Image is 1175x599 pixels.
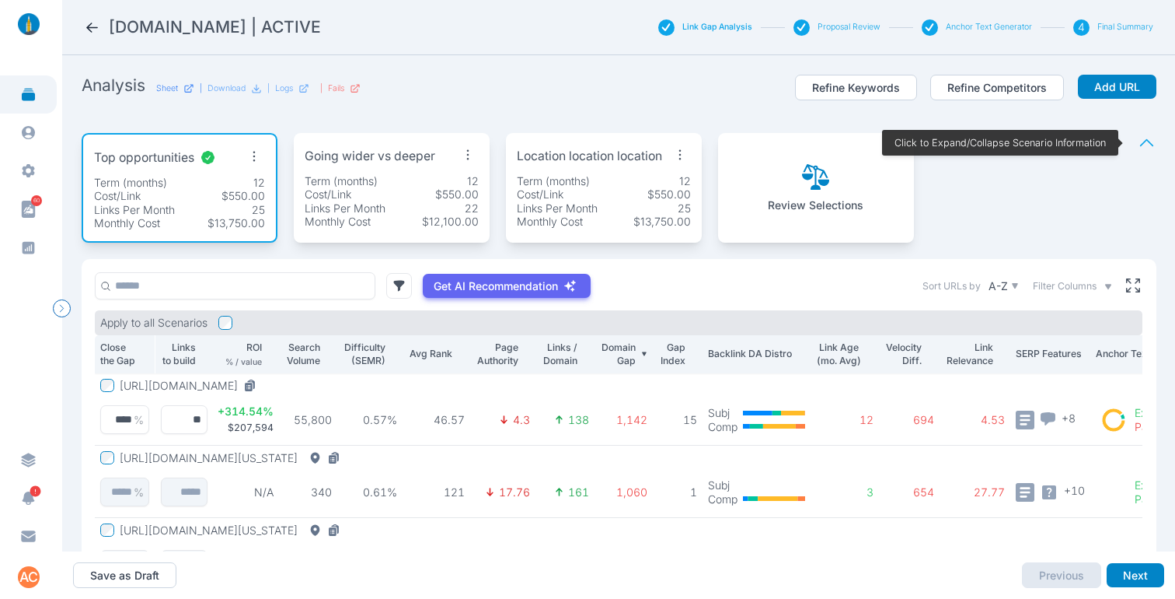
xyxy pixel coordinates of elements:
p: Subj [708,406,737,420]
button: Previous [1022,562,1101,589]
p: SERP Features [1016,347,1085,361]
p: 12 [816,413,874,427]
p: 17.76 [499,485,530,499]
p: Subj [708,551,737,565]
p: 1,060 [600,485,648,499]
p: Monthly Cost [517,215,583,229]
p: Links Per Month [94,203,175,217]
div: | [267,83,309,94]
p: $550.00 [435,187,479,201]
button: Link Gap Analysis [682,22,752,33]
p: 55,800 [284,413,332,427]
button: A-Z [986,276,1022,296]
img: linklaunch_small.2ae18699.png [12,13,45,35]
button: Next [1107,563,1164,588]
p: 694 [884,413,934,427]
p: Link Relevance [945,341,993,368]
button: Get AI Recommendation [423,274,591,299]
p: Comp [708,492,737,506]
a: Sheet| [156,83,202,94]
p: Cost/Link [305,187,351,201]
p: $12,100.00 [422,215,479,229]
button: Anchor Text Generator [946,22,1032,33]
p: N/A [218,485,274,499]
p: 12 [467,174,479,188]
div: | [320,83,361,94]
p: Cost/Link [517,187,563,201]
p: ROI [246,341,262,355]
p: 27.77 [945,485,1006,499]
p: 0.61% [343,485,398,499]
button: [URL][DOMAIN_NAME][US_STATE] [120,451,347,465]
p: Link Age (mo. Avg) [816,341,862,368]
span: Filter Columns [1033,279,1097,293]
p: $13,750.00 [633,215,691,229]
p: Links Per Month [305,201,385,215]
p: $13,750.00 [207,216,265,230]
p: % [134,413,144,427]
h2: 2-10.com | ACTIVE [109,16,321,38]
p: Term (months) [94,176,167,190]
p: 3 [816,485,874,499]
p: 1,142 [600,413,648,427]
p: Close the Gap [100,341,138,368]
button: Proposal Review [818,22,880,33]
p: 25 [252,203,265,217]
label: Sort URLs by [922,279,981,293]
button: Save as Draft [73,562,176,589]
p: Gap Index [658,341,685,368]
p: Sheet [156,83,178,94]
p: % / value [225,357,262,368]
p: Review Selections [768,198,863,212]
button: Review Selections [768,163,863,212]
p: $550.00 [221,189,265,203]
p: Monthly Cost [94,216,160,230]
p: Links Per Month [517,201,598,215]
p: Term (months) [517,174,590,188]
p: Location location location [517,147,662,166]
div: 4 [1073,19,1090,36]
h2: Analysis [82,75,145,96]
p: 121 [408,485,465,499]
p: Domain Gap [600,341,636,368]
p: 46.57 [408,413,465,427]
p: Going wider vs deeper [305,147,435,166]
p: 15 [658,413,697,427]
p: Fails [328,83,344,94]
p: Links / Domain [541,341,577,368]
p: 25 [678,201,691,215]
p: Get AI Recommendation [434,279,558,293]
p: Subj [708,478,737,492]
p: Page Authority [476,341,518,368]
p: Download [207,83,246,94]
p: Difficulty (SEMR) [343,341,385,368]
p: 1 [658,485,697,499]
p: Cost/Link [94,189,141,203]
p: Monthly Cost [305,215,371,229]
button: [URL][DOMAIN_NAME][US_STATE] [120,524,347,538]
button: [URL][DOMAIN_NAME] [120,379,263,393]
p: Click to Expand/Collapse Scenario Information [894,136,1106,150]
button: Refine Competitors [930,75,1064,101]
p: + 314.54 % [218,405,274,419]
p: 4.3 [513,413,530,427]
p: 22 [465,201,479,215]
p: Top opportunities [94,149,194,168]
p: 340 [284,485,332,499]
p: Logs [275,83,293,94]
p: Term (months) [305,174,378,188]
p: % [134,485,144,499]
p: 4.53 [945,413,1006,427]
span: 60 [31,195,42,206]
span: + 8 [1062,411,1076,426]
p: 0.57% [343,413,398,427]
p: 12 [679,174,691,188]
p: Backlink DA Distro [708,347,805,361]
p: 161 [568,485,589,499]
button: Add URL [1078,75,1156,100]
p: 654 [884,485,934,499]
button: Filter Columns [1033,279,1113,293]
button: Final Summary [1097,22,1153,33]
span: + 10 [1064,483,1085,498]
button: Refine Keywords [795,75,917,101]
